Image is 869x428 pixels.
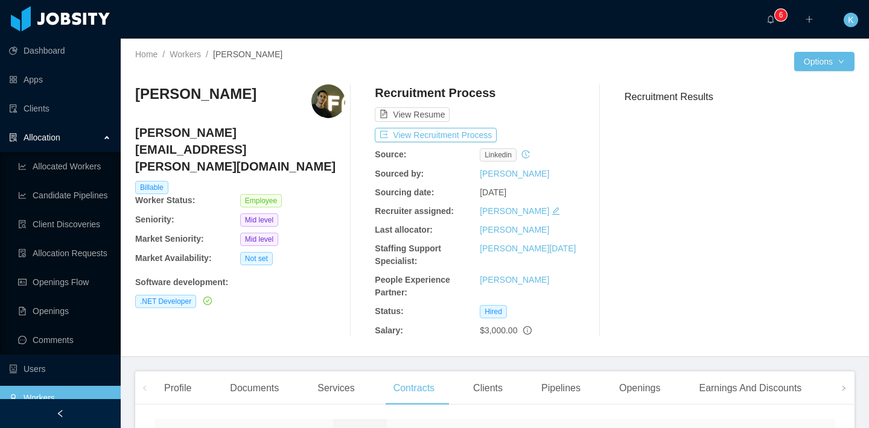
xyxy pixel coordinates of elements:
h3: [PERSON_NAME] [135,84,256,104]
i: icon: edit [552,207,560,215]
i: icon: history [521,150,530,159]
span: / [206,49,208,59]
span: info-circle [523,326,532,335]
div: Openings [610,371,670,405]
a: [PERSON_NAME] [480,169,549,178]
span: Billable [135,181,168,194]
a: icon: file-doneAllocation Requests [18,241,111,265]
i: icon: left [142,385,148,391]
span: $3,000.00 [480,326,517,335]
a: [PERSON_NAME] [480,206,549,216]
a: icon: auditClients [9,96,111,121]
a: icon: userWorkers [9,386,111,410]
span: K [848,13,853,27]
h3: Recruitment Results [625,89,855,104]
a: icon: line-chartCandidate Pipelines [18,183,111,207]
div: Documents [220,371,288,405]
a: [PERSON_NAME][DATE] [480,244,576,253]
a: icon: messageComments [18,328,111,352]
b: Software development : [135,277,228,287]
sup: 6 [775,9,787,21]
a: icon: appstoreApps [9,68,111,92]
a: icon: idcardOpenings Flow [18,270,111,294]
span: [DATE] [480,187,506,197]
a: Home [135,49,158,59]
b: Seniority: [135,215,174,224]
a: icon: file-textView Resume [375,110,450,119]
i: icon: solution [9,133,18,142]
h4: [PERSON_NAME][EMAIL_ADDRESS][PERSON_NAME][DOMAIN_NAME] [135,124,345,175]
b: Sourcing date: [375,187,434,197]
b: Market Seniority: [135,234,204,244]
span: Mid level [240,233,278,246]
b: Market Availability: [135,253,212,263]
div: Clients [463,371,512,405]
span: Hired [480,305,507,318]
p: 6 [779,9,783,21]
b: Sourced by: [375,169,424,178]
span: Not set [240,252,273,265]
a: icon: check-circle [201,296,212,306]
b: Recruiter assigned: [375,206,454,216]
b: Last allocator: [375,225,433,234]
i: icon: plus [805,15,813,24]
a: icon: pie-chartDashboard [9,39,111,63]
span: [PERSON_NAME] [213,49,282,59]
b: People Experience Partner: [375,275,450,297]
b: Worker Status: [135,195,195,205]
span: Allocation [24,133,60,142]
a: Workers [170,49,201,59]
b: Status: [375,306,403,316]
a: [PERSON_NAME] [480,225,549,234]
span: linkedin [480,148,517,162]
a: icon: file-searchClient Discoveries [18,212,111,236]
i: icon: bell [766,15,775,24]
a: icon: line-chartAllocated Workers [18,154,111,178]
button: icon: exportView Recruitment Process [375,128,497,142]
button: Optionsicon: down [794,52,855,71]
span: .NET Developer [135,295,196,308]
a: icon: exportView Recruitment Process [375,130,497,140]
b: Staffing Support Specialist: [375,244,441,266]
div: Earnings And Discounts [689,371,811,405]
div: Profile [154,371,201,405]
b: Source: [375,149,406,159]
span: / [162,49,165,59]
i: icon: check-circle [203,297,212,305]
div: Services [308,371,364,405]
b: Salary: [375,326,403,335]
img: 98cdf5a6-281c-4311-a876-81e53de439c9_67335f3a81c1a-400w.png [311,84,345,118]
span: Employee [240,194,282,207]
span: Mid level [240,213,278,227]
div: Contracts [384,371,444,405]
i: icon: right [841,385,847,391]
button: icon: file-textView Resume [375,107,450,122]
a: icon: file-textOpenings [18,299,111,323]
a: icon: robotUsers [9,357,111,381]
a: [PERSON_NAME] [480,275,549,285]
div: Pipelines [532,371,590,405]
